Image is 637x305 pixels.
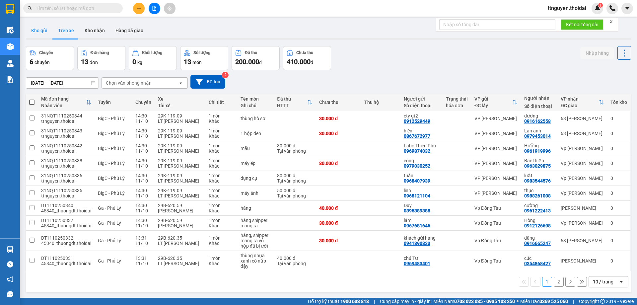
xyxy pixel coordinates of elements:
div: cúc [524,256,554,261]
div: tuấn [404,173,439,178]
div: LT [PERSON_NAME] [158,178,202,184]
span: plus [137,6,141,11]
div: ĐC lấy [474,103,512,108]
div: 29K-119.09 [158,158,202,163]
div: 45340_thuongdt.thoidai [41,223,91,228]
div: [PERSON_NAME] [158,208,202,213]
div: 0979453014 [524,133,551,139]
div: 1 món [209,218,234,223]
img: logo-vxr [6,4,14,14]
div: LT [PERSON_NAME] [158,241,202,246]
span: Hỗ trợ kỹ thuật: [308,298,369,305]
div: Mã đơn hàng [41,96,86,102]
div: 11/10 [135,133,151,139]
th: Toggle SortBy [557,94,607,111]
div: DT1110250340 [41,203,91,208]
div: 14:30 [135,113,151,118]
div: 11/10 [135,193,151,198]
span: BigC - Phủ Lý [98,116,125,121]
div: Xe [158,96,202,102]
div: 0 [610,205,627,211]
div: ttnguyen.thoidai [41,133,91,139]
div: 29B-620.35 [158,235,202,241]
div: 11/10 [135,241,151,246]
div: Chuyến [39,50,53,55]
img: solution-icon [7,76,14,83]
div: LT [PERSON_NAME] [158,148,202,154]
div: 31NQT1110250335 [41,188,91,193]
div: hàng, shipper mang ra vỏ hộp đã bị ướt [241,233,270,249]
div: 31NQT1110250342 [41,143,91,148]
span: BigC - Phủ Lý [98,131,125,136]
div: 30.000 đ [319,116,358,121]
div: Khác [209,223,234,228]
div: 29K-119.09 [158,188,202,193]
div: 0968407939 [404,178,430,184]
div: Đã thu [245,50,257,55]
div: Chuyến [135,100,151,105]
div: Ghi chú [241,103,270,108]
div: LT [PERSON_NAME] [158,118,202,124]
button: Kết nối tổng đài [561,19,603,30]
div: Tại văn phòng [277,261,313,266]
div: 0 [610,176,627,181]
div: 45340_thuongdt.thoidai [41,261,91,266]
th: Toggle SortBy [38,94,95,111]
div: 1 món [209,203,234,208]
div: 31NQT1110250343 [41,128,91,133]
div: Tại văn phòng [277,193,313,198]
div: 0916665247 [524,241,551,246]
div: 45340_thuongdt.thoidai [41,241,91,246]
div: Vp [PERSON_NAME] [561,176,604,181]
th: Toggle SortBy [274,94,316,111]
div: 31NQT1110250336 [41,173,91,178]
div: 14:30 [135,128,151,133]
div: 1 món [209,256,234,261]
img: phone-icon [609,5,615,11]
span: đ [311,60,313,65]
div: LT [PERSON_NAME] [158,261,202,266]
button: Khối lượng0kg [129,46,177,70]
div: 0 [610,220,627,226]
span: 0 [132,58,136,66]
button: Trên xe [53,23,79,38]
div: Tuyến [98,100,129,105]
div: mẫu [241,146,270,151]
div: Người gửi [404,96,439,102]
div: 30.000 đ [319,131,358,136]
div: 63 [PERSON_NAME] [561,131,604,136]
div: ĐC giao [561,103,599,108]
button: Kho gửi [26,23,53,38]
div: 1 món [209,173,234,178]
div: VP gửi [474,96,512,102]
span: search [28,6,32,11]
div: Vp [PERSON_NAME] [561,146,604,151]
div: Khác [209,133,234,139]
button: Chuyến6chuyến [26,46,74,70]
div: Vp [PERSON_NAME] [561,161,604,166]
div: 1 món [209,143,234,148]
div: khách gửi hàng [404,235,439,241]
div: Labo Thiên Phú [404,143,439,148]
div: luật [524,173,554,178]
strong: 0369 525 060 [539,299,568,304]
button: Bộ lọc [190,75,225,89]
div: 0867672977 [404,133,430,139]
div: 0 [610,131,627,136]
div: 0941890833 [404,241,430,246]
div: Chưa thu [319,100,358,105]
div: 0395389388 [404,208,430,213]
div: 0912126698 [524,223,551,228]
span: caret-down [624,5,630,11]
div: DT1110250331 [41,256,91,261]
span: notification [7,276,13,282]
div: 40.000 đ [277,256,313,261]
div: 0 [610,191,627,196]
div: Hồng [524,218,554,223]
div: 14:30 [135,143,151,148]
div: thùng hồ sơ [241,116,270,121]
div: Duy [404,203,439,208]
div: 0354868427 [524,261,551,266]
div: cường [524,203,554,208]
div: DT1110250332 [41,235,91,241]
